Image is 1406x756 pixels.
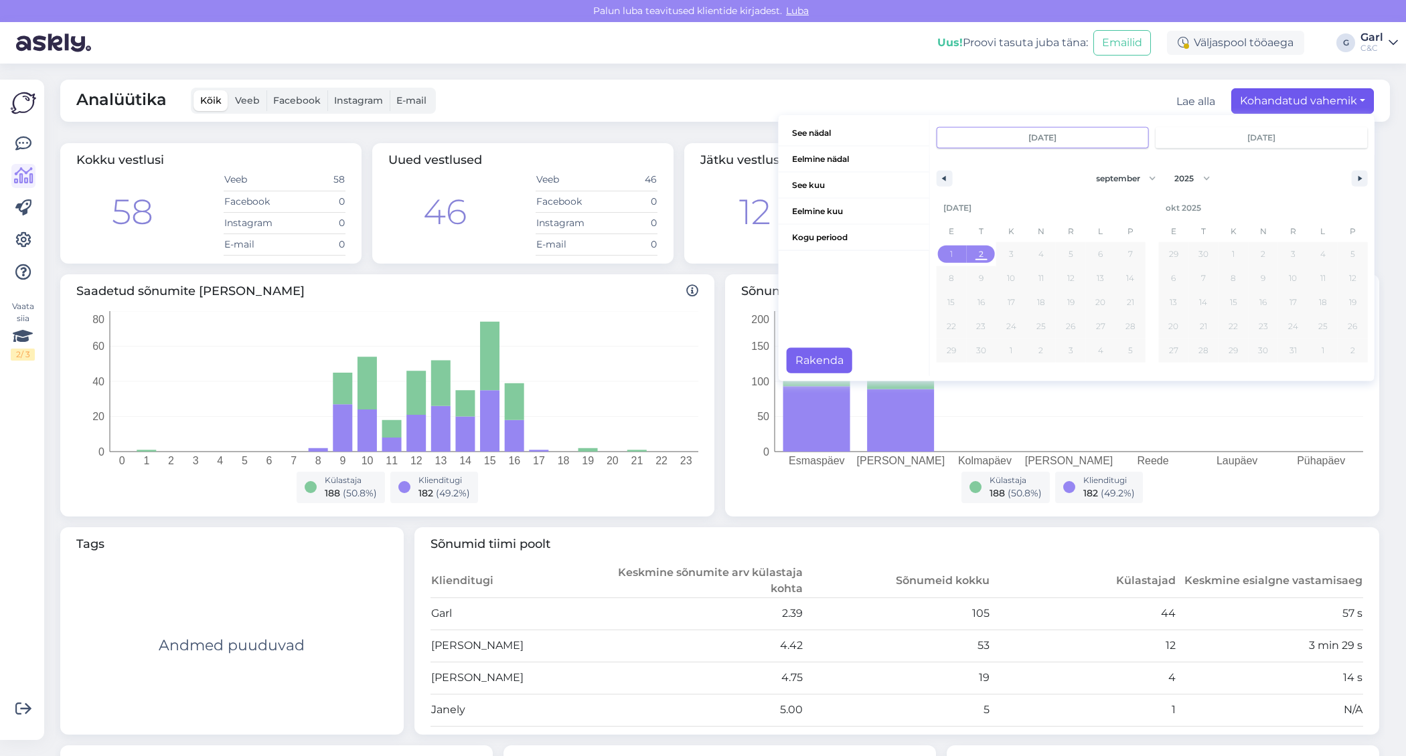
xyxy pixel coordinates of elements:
[92,375,104,387] tspan: 40
[431,694,617,726] td: Janely
[200,94,222,106] span: Kõik
[1115,290,1146,314] button: 21
[1126,266,1134,290] span: 14
[98,446,104,457] tspan: 0
[273,94,321,106] span: Facebook
[937,339,967,363] button: 29
[1219,242,1249,266] button: 1
[224,233,285,255] td: E-mail
[431,630,617,662] td: [PERSON_NAME]
[947,314,956,339] span: 22
[978,290,985,314] span: 16
[607,455,619,466] tspan: 20
[1036,314,1046,339] span: 25
[1278,314,1308,339] button: 24
[979,242,984,266] span: 2
[996,221,1026,242] span: K
[418,487,433,499] span: 182
[1278,221,1308,242] span: R
[1338,266,1368,290] button: 12
[1171,266,1176,290] span: 6
[1056,242,1086,266] button: 5
[990,597,1177,630] td: 44
[533,455,545,466] tspan: 17
[388,153,482,167] span: Uued vestlused
[1026,242,1056,266] button: 4
[1259,290,1267,314] span: 16
[1095,290,1105,314] span: 20
[1168,314,1178,339] span: 20
[1176,662,1363,694] td: 14 s
[1320,266,1326,290] span: 11
[947,339,956,363] span: 29
[1219,221,1249,242] span: K
[996,290,1026,314] button: 17
[700,153,795,167] span: Jätku vestlused
[937,195,1146,221] div: [DATE]
[990,487,1005,499] span: 188
[334,94,383,106] span: Instagram
[1229,314,1238,339] span: 22
[1201,266,1206,290] span: 7
[617,662,803,694] td: 4.75
[1067,266,1075,290] span: 12
[990,630,1177,662] td: 12
[779,173,929,198] span: See kuu
[751,313,769,324] tspan: 200
[779,147,929,173] button: Eelmine nädal
[1219,314,1249,339] button: 22
[1199,290,1207,314] span: 14
[459,455,471,466] tspan: 14
[1128,242,1133,266] span: 7
[1083,487,1098,499] span: 182
[966,290,996,314] button: 16
[757,411,769,422] tspan: 50
[617,694,803,726] td: 5.00
[1360,43,1383,54] div: C&C
[655,455,668,466] tspan: 22
[1248,314,1278,339] button: 23
[617,630,803,662] td: 4.42
[803,662,990,694] td: 19
[1261,242,1265,266] span: 2
[950,242,953,266] span: 1
[597,233,657,255] td: 0
[1289,266,1297,290] span: 10
[631,455,643,466] tspan: 21
[1338,242,1368,266] button: 5
[315,455,321,466] tspan: 8
[1360,32,1398,54] a: GarlC&C
[937,290,967,314] button: 15
[1115,242,1146,266] button: 7
[1085,290,1115,314] button: 20
[431,564,617,598] th: Klienditugi
[1248,242,1278,266] button: 2
[779,199,929,225] button: Eelmine kuu
[779,173,929,199] button: See kuu
[966,242,996,266] button: 2
[76,88,167,114] span: Analüütika
[966,339,996,363] button: 30
[76,153,164,167] span: Kokku vestlusi
[119,455,125,466] tspan: 0
[1229,339,1238,363] span: 29
[1188,339,1219,363] button: 28
[1085,266,1115,290] button: 13
[996,242,1026,266] button: 3
[949,266,954,290] span: 8
[1320,242,1326,266] span: 4
[937,35,1088,51] div: Proovi tasuta juba täna:
[168,455,174,466] tspan: 2
[266,455,272,466] tspan: 6
[1219,266,1249,290] button: 8
[1248,221,1278,242] span: N
[1217,455,1257,466] tspan: Laupäev
[779,199,929,224] span: Eelmine kuu
[112,186,153,238] div: 58
[1291,242,1296,266] span: 3
[1176,694,1363,726] td: N/A
[789,455,845,466] tspan: Esmaspäev
[11,300,35,361] div: Vaata siia
[1085,242,1115,266] button: 6
[224,169,285,191] td: Veeb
